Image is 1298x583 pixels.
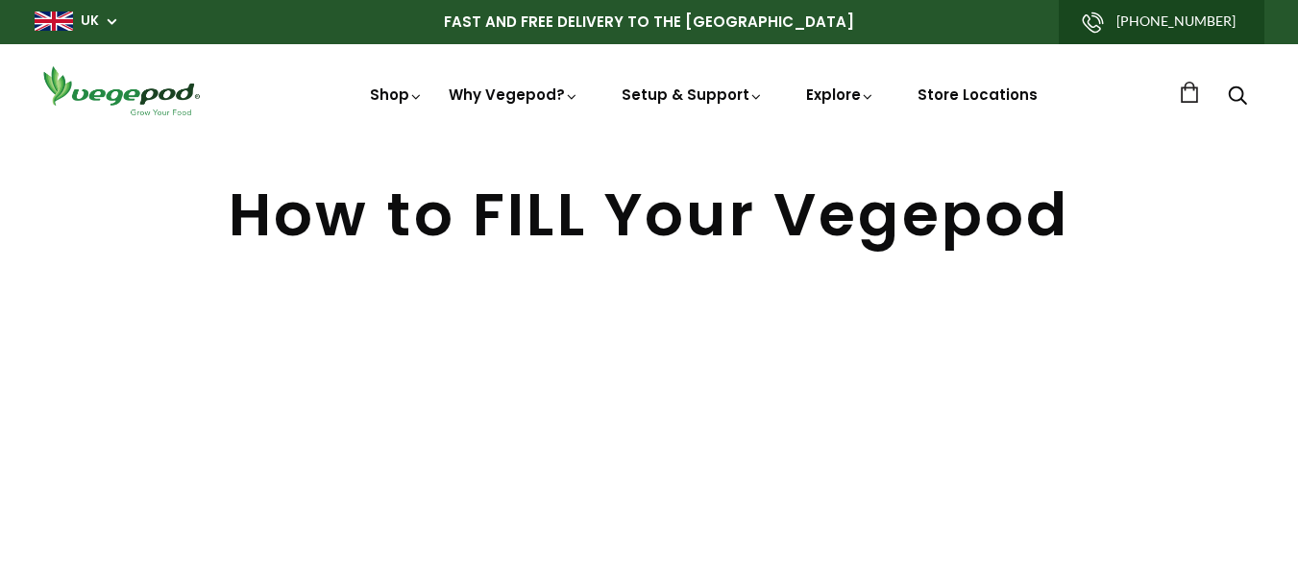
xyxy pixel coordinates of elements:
a: Setup & Support [622,85,764,105]
a: Shop [370,85,424,105]
img: gb_large.png [35,12,73,31]
a: UK [81,12,99,31]
a: Explore [806,85,875,105]
a: Search [1228,87,1247,108]
img: Vegepod [35,63,208,118]
h1: How to FILL Your Vegepod [35,185,1264,245]
a: Why Vegepod? [449,85,579,105]
a: Store Locations [918,85,1038,105]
